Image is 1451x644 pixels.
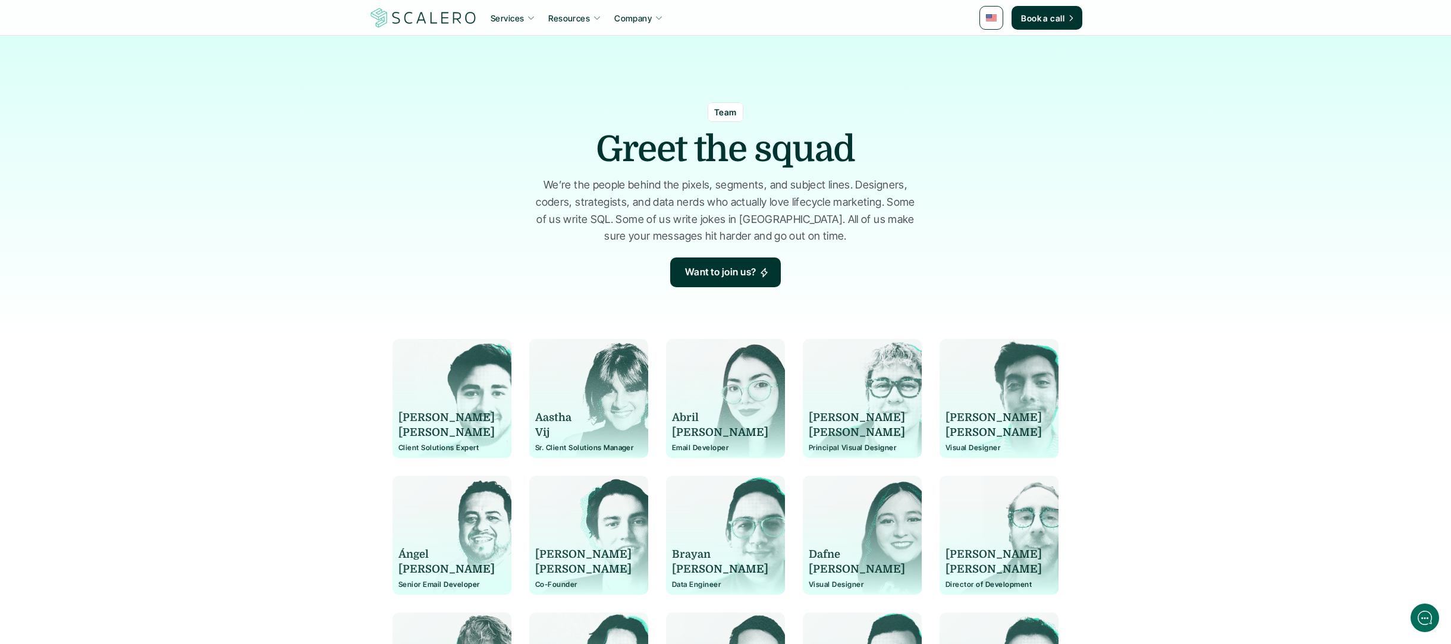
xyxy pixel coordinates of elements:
p: [PERSON_NAME] [809,562,905,577]
p: Resources [548,12,590,24]
p: [PERSON_NAME] [809,425,905,440]
p: We’re the people behind the pixels, segments, and subject lines. Designers, coders, strategists, ... [532,177,919,245]
p: Brayan [672,547,768,562]
p: [PERSON_NAME] [398,425,495,440]
a: Book a call [1012,6,1082,30]
p: Want to join us? [685,265,756,280]
p: Book a call [1021,12,1064,24]
p: Dafne [809,547,905,562]
p: Visual Designer [809,580,916,589]
p: [PERSON_NAME] [946,425,1042,440]
p: Principal Visual Designer [809,444,916,452]
p: Data Engineer [672,580,779,589]
p: Email Developer [672,444,779,452]
p: Senior Email Developer [398,580,505,589]
p: [PERSON_NAME] [946,547,1042,562]
p: [PERSON_NAME] [535,547,632,562]
p: Visual Designer [946,444,1053,452]
p: [PERSON_NAME] [946,410,1042,425]
p: Client Solutions Expert [398,444,505,452]
p: [PERSON_NAME] [946,562,1042,577]
span: We run on Gist [99,416,150,423]
img: Scalero company logo [369,7,478,29]
p: Sr. Client Solutions Manager [535,444,642,452]
p: Company [614,12,652,24]
p: Team [714,106,737,118]
span: New conversation [77,84,143,94]
a: Want to join us? [670,257,781,287]
p: [PERSON_NAME] [535,562,632,577]
button: New conversation [10,77,228,102]
p: Aastha [535,410,632,425]
p: [PERSON_NAME] [809,410,905,425]
p: Ángel [398,547,495,562]
p: Co-Founder [535,580,642,589]
p: Vij [535,425,632,440]
iframe: gist-messenger-bubble-iframe [1411,604,1439,632]
p: Abril [672,410,768,425]
p: [PERSON_NAME] [672,425,768,440]
h1: Greet the squad [596,128,855,171]
p: Services [491,12,524,24]
p: [PERSON_NAME] [672,562,768,577]
p: Director of Development [946,580,1053,589]
p: [PERSON_NAME] [398,562,495,577]
p: [PERSON_NAME] [398,410,495,425]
